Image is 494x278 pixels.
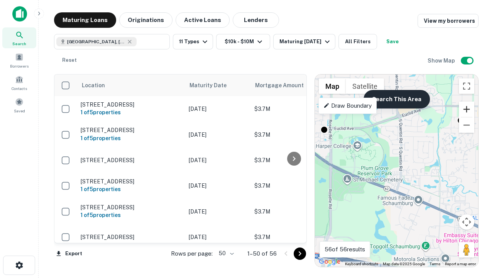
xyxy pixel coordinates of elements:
p: $3.7M [254,156,332,164]
button: Drag Pegman onto the map to open Street View [459,242,474,258]
button: Export [54,248,84,259]
p: [DATE] [189,181,247,190]
span: Borrowers [10,63,29,69]
h6: 1 of 5 properties [81,134,181,142]
div: 0 0 [315,75,478,267]
p: 1–50 of 56 [247,249,277,258]
th: Location [77,75,185,96]
span: [GEOGRAPHIC_DATA], [GEOGRAPHIC_DATA] [67,38,125,45]
th: Mortgage Amount [250,75,335,96]
a: Search [2,27,36,48]
p: $3.7M [254,207,332,216]
button: Save your search to get updates of matches that match your search criteria. [380,34,405,49]
a: Terms (opens in new tab) [430,262,440,266]
p: [DATE] [189,156,247,164]
button: Go to next page [294,247,306,260]
button: Show street map [319,78,346,94]
span: Mortgage Amount [255,81,314,90]
div: Maturing [DATE] [279,37,332,46]
p: Draw Boundary [323,101,372,110]
button: Show satellite imagery [346,78,384,94]
p: [STREET_ADDRESS] [81,178,181,185]
h6: Show Map [428,56,456,65]
span: Search [12,41,26,47]
p: [DATE] [189,207,247,216]
button: Lenders [233,12,279,28]
button: Reset [57,53,82,68]
a: Borrowers [2,50,36,71]
p: Rows per page: [171,249,213,258]
p: [DATE] [189,131,247,139]
p: [DATE] [189,233,247,241]
button: Maturing [DATE] [273,34,335,49]
img: capitalize-icon.png [12,6,27,22]
p: $3.7M [254,131,332,139]
button: All Filters [338,34,377,49]
img: Google [317,257,342,267]
p: $3.7M [254,233,332,241]
button: Originations [119,12,173,28]
h6: 1 of 5 properties [81,185,181,193]
a: Report a map error [445,262,476,266]
p: $3.7M [254,181,332,190]
th: Maturity Date [185,75,250,96]
span: Maturity Date [189,81,237,90]
p: [STREET_ADDRESS] [81,127,181,134]
a: Contacts [2,72,36,93]
p: [STREET_ADDRESS] [81,234,181,241]
p: $3.7M [254,105,332,113]
span: Location [81,81,105,90]
a: View my borrowers [418,14,479,28]
iframe: Chat Widget [455,192,494,229]
span: Map data ©2025 Google [383,262,425,266]
p: [STREET_ADDRESS] [81,157,181,164]
button: 11 Types [173,34,213,49]
button: Toggle fullscreen view [459,78,474,94]
button: Zoom out [459,117,474,133]
button: Zoom in [459,102,474,117]
h6: 1 of 5 properties [81,211,181,219]
button: Maturing Loans [54,12,116,28]
button: Active Loans [176,12,230,28]
a: Saved [2,95,36,115]
span: Contacts [12,85,27,92]
button: Search This Area [364,90,430,108]
button: $10k - $10M [216,34,270,49]
p: [STREET_ADDRESS] [81,204,181,211]
p: 56 of 56 results [325,245,365,254]
h6: 1 of 5 properties [81,108,181,117]
a: Open this area in Google Maps (opens a new window) [317,257,342,267]
p: [DATE] [189,105,247,113]
button: Keyboard shortcuts [345,261,378,267]
span: Saved [14,108,25,114]
p: [STREET_ADDRESS] [81,101,181,108]
div: 50 [216,248,235,259]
